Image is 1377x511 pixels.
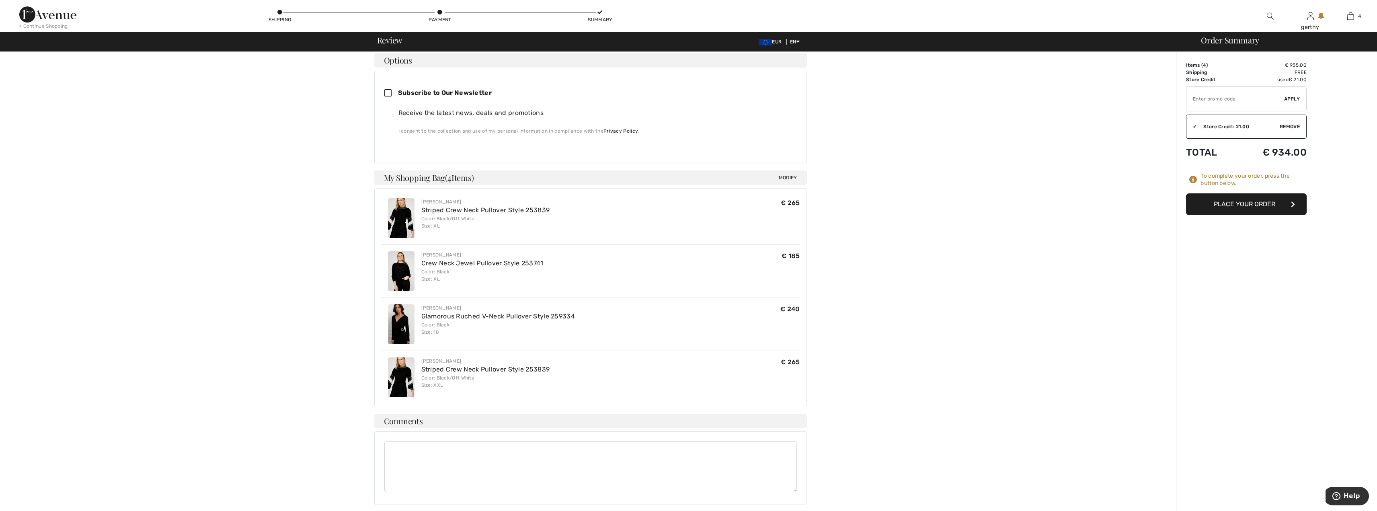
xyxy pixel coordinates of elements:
[1186,123,1197,130] div: ✔
[374,170,807,185] h4: My Shopping Bag
[1186,139,1236,166] td: Total
[1186,87,1284,111] input: Promo code
[421,312,575,320] a: Glamorous Ruched V-Neck Pullover Style 259334
[445,172,474,183] span: ( Items)
[790,39,800,45] span: EN
[1186,193,1307,215] button: Place Your Order
[377,36,402,44] span: Review
[780,305,800,313] span: € 240
[398,108,790,118] div: Receive the latest news, deals and promotions
[388,357,415,397] img: Striped Crew Neck Pullover Style 253839
[1203,62,1206,68] span: 4
[421,268,544,283] div: Color: Black Size: XL
[421,357,550,365] div: [PERSON_NAME]
[421,251,544,259] div: [PERSON_NAME]
[1186,76,1236,83] td: Store Credit
[1289,77,1307,82] span: € 21.00
[1284,95,1300,103] span: Apply
[421,259,544,267] a: Crew Neck Jewel Pullover Style 253741
[398,127,790,135] div: I consent to the collection and use of my personal information in compliance with the .
[1236,69,1307,76] td: Free
[759,39,785,45] span: EUR
[421,365,550,373] a: Striped Crew Neck Pullover Style 253839
[1307,12,1314,20] a: Sign In
[421,304,575,312] div: [PERSON_NAME]
[603,128,638,134] a: Privacy Policy
[1291,23,1330,31] div: gerthy
[1307,11,1314,21] img: My Info
[781,199,800,207] span: € 265
[268,16,292,23] div: Shipping
[1331,11,1370,21] a: 4
[1347,11,1354,21] img: My Bag
[384,441,797,492] textarea: Comments
[1326,487,1369,507] iframe: Opens a widget where you can find more information
[374,53,807,68] h4: Options
[1358,12,1361,20] span: 4
[388,251,415,291] img: Crew Neck Jewel Pullover Style 253741
[588,16,612,23] div: Summary
[421,206,550,214] a: Striped Crew Neck Pullover Style 253839
[1197,123,1280,130] div: Store Credit: 21.00
[421,321,575,336] div: Color: Black Size: 18
[1280,123,1300,130] span: Remove
[1186,62,1236,69] td: Items ( )
[1236,139,1307,166] td: € 934.00
[398,89,492,96] span: Subscribe to Our Newsletter
[19,23,68,30] div: < Continue Shopping
[1201,172,1307,187] div: To complete your order, press the button below.
[421,198,550,205] div: [PERSON_NAME]
[421,374,550,389] div: Color: Black/Off White Size: XXL
[1236,76,1307,83] td: used
[421,215,550,230] div: Color: Black/Off White Size: XL
[447,172,451,182] span: 4
[782,252,800,260] span: € 185
[1236,62,1307,69] td: € 955.00
[1186,69,1236,76] td: Shipping
[781,358,800,366] span: € 265
[1267,11,1274,21] img: search the website
[388,304,415,344] img: Glamorous Ruched V-Neck Pullover Style 259334
[19,6,76,23] img: 1ère Avenue
[779,174,797,182] span: Modify
[388,198,415,238] img: Striped Crew Neck Pullover Style 253839
[759,39,772,45] img: Euro
[1191,36,1372,44] div: Order Summary
[374,414,807,428] h4: Comments
[428,16,452,23] div: Payment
